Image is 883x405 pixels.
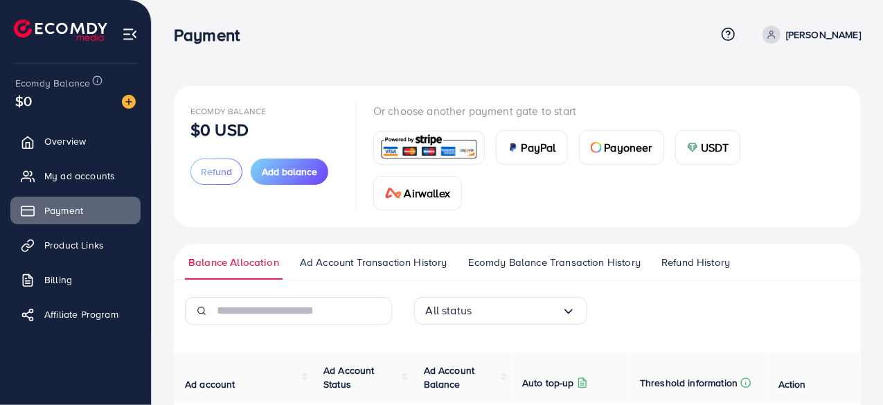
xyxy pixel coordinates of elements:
[591,142,602,153] img: card
[373,102,844,119] p: Or choose another payment gate to start
[188,255,279,270] span: Balance Allocation
[190,159,242,185] button: Refund
[404,185,450,201] span: Airwallex
[190,121,249,138] p: $0 USD
[661,255,730,270] span: Refund History
[10,300,141,328] a: Affiliate Program
[10,162,141,190] a: My ad accounts
[44,238,104,252] span: Product Links
[778,377,806,391] span: Action
[10,127,141,155] a: Overview
[44,134,86,148] span: Overview
[687,142,698,153] img: card
[824,343,873,395] iframe: Chat
[122,95,136,109] img: image
[605,139,652,156] span: Payoneer
[522,375,574,391] p: Auto top-up
[185,377,235,391] span: Ad account
[378,133,480,163] img: card
[496,130,568,165] a: cardPayPal
[701,139,729,156] span: USDT
[10,197,141,224] a: Payment
[174,25,251,45] h3: Payment
[786,26,861,43] p: [PERSON_NAME]
[373,131,485,165] a: card
[14,19,107,41] img: logo
[190,105,266,117] span: Ecomdy Balance
[757,26,861,44] a: [PERSON_NAME]
[201,165,232,179] span: Refund
[385,188,402,199] img: card
[675,130,741,165] a: cardUSDT
[521,139,556,156] span: PayPal
[44,307,118,321] span: Affiliate Program
[44,204,83,217] span: Payment
[472,300,561,321] input: Search for option
[44,169,115,183] span: My ad accounts
[414,297,587,325] div: Search for option
[373,176,462,210] a: cardAirwallex
[10,266,141,294] a: Billing
[468,255,641,270] span: Ecomdy Balance Transaction History
[122,26,138,42] img: menu
[424,363,475,391] span: Ad Account Balance
[44,273,72,287] span: Billing
[426,300,472,321] span: All status
[10,231,141,259] a: Product Links
[15,91,32,111] span: $0
[262,165,317,179] span: Add balance
[251,159,328,185] button: Add balance
[15,76,90,90] span: Ecomdy Balance
[579,130,664,165] a: cardPayoneer
[323,363,375,391] span: Ad Account Status
[640,375,738,391] p: Threshold information
[508,142,519,153] img: card
[300,255,447,270] span: Ad Account Transaction History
